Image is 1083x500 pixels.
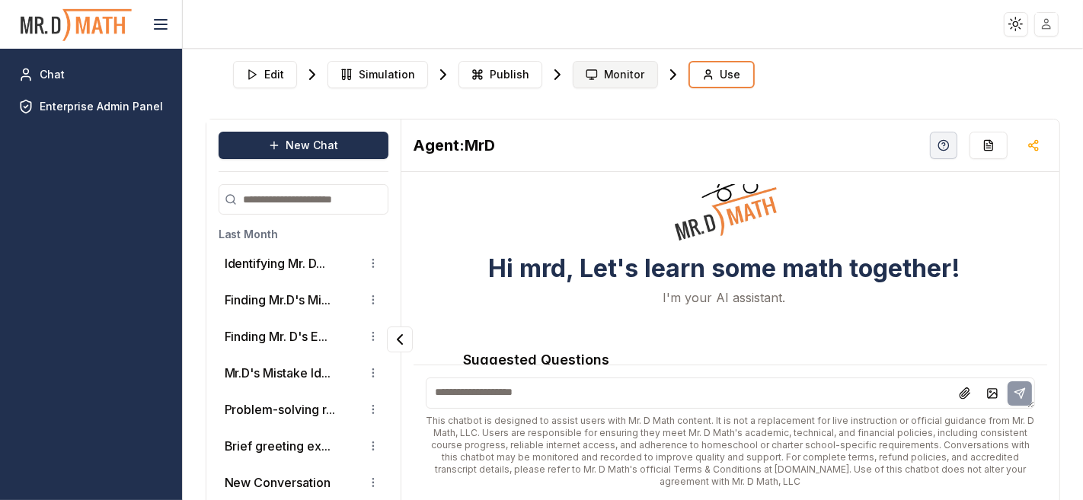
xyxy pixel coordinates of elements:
img: PromptOwl [19,5,133,45]
button: Finding Mr. D's E... [225,327,328,346]
button: Edit [233,61,297,88]
button: Publish [458,61,542,88]
span: Chat [40,67,65,82]
button: Conversation options [364,364,382,382]
button: Simulation [327,61,428,88]
p: New Conversation [225,473,331,492]
button: Conversation options [364,437,382,455]
span: Edit [264,67,284,82]
button: New Chat [219,132,388,159]
button: Re-Fill Questions [970,132,1008,159]
h3: Last Month [219,227,388,242]
img: placeholder-user.jpg [1036,13,1058,35]
span: Simulation [359,67,415,82]
span: Monitor [604,67,645,82]
h3: Hi mrd, Let's learn some math together! [488,255,960,282]
button: Mr.D's Mistake Id... [225,364,331,382]
button: Use [688,61,755,88]
button: Brief greeting ex... [225,437,331,455]
h2: MrD [414,135,496,156]
span: Publish [490,67,529,82]
a: Enterprise Admin Panel [12,93,170,120]
button: Conversation options [364,400,382,419]
button: Collapse panel [387,326,413,352]
button: Problem-solving r... [225,400,336,419]
button: Help Videos [930,132,957,159]
button: Finding Mr.D's Mi... [225,291,331,309]
button: Conversation options [364,473,382,492]
button: Conversation options [364,291,382,309]
p: I'm your AI assistant. [663,288,785,307]
a: Chat [12,61,170,88]
div: This chatbot is designed to assist users with Mr. D Math content. It is not a replacement for liv... [426,415,1036,488]
button: Monitor [573,61,658,88]
button: Conversation options [364,327,382,346]
button: Conversation options [364,254,382,272]
h3: Suggested Questions [463,349,986,371]
button: Identifying Mr. D... [225,254,326,272]
span: Use [720,67,741,82]
span: Enterprise Admin Panel [40,99,163,114]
